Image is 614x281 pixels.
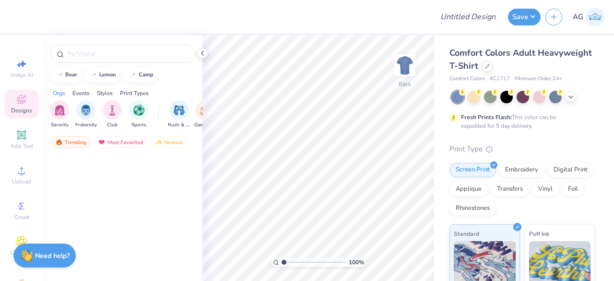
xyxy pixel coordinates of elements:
[35,251,70,260] strong: Need help?
[65,72,77,77] div: bear
[90,72,97,78] img: trend_line.gif
[94,136,148,148] div: Most Favorited
[491,182,529,196] div: Transfers
[84,68,120,82] button: lemon
[131,122,146,129] span: Sports
[532,182,559,196] div: Vinyl
[449,163,496,177] div: Screen Print
[499,163,544,177] div: Embroidery
[168,100,190,129] div: filter for Rush & Bid
[129,100,148,129] button: filter button
[133,105,144,116] img: Sports Image
[151,136,187,148] div: Newest
[562,182,584,196] div: Foil
[449,47,592,72] span: Comfort Colors Adult Heavyweight T-Shirt
[50,100,69,129] div: filter for Sorority
[449,144,595,155] div: Print Type
[50,68,81,82] button: bear
[11,107,32,114] span: Designs
[14,213,29,221] span: Greek
[5,249,38,264] span: Clipart & logos
[55,139,63,146] img: trending.gif
[11,71,33,79] span: Image AI
[547,163,594,177] div: Digital Print
[97,89,113,98] div: Styles
[194,100,216,129] button: filter button
[139,72,153,77] div: camp
[50,100,69,129] button: filter button
[12,178,31,185] span: Upload
[508,9,541,25] button: Save
[75,122,97,129] span: Fraternity
[461,113,579,130] div: This color can be expedited for 5 day delivery.
[155,139,163,146] img: Newest.gif
[349,258,364,267] span: 100 %
[586,8,604,26] img: Akshika Gurao
[529,229,549,239] span: Puff Ink
[461,113,512,121] strong: Fresh Prints Flash:
[103,100,122,129] div: filter for Club
[51,136,91,148] div: Trending
[194,122,216,129] span: Game Day
[10,142,33,150] span: Add Text
[72,89,90,98] div: Events
[99,72,116,77] div: lemon
[395,56,414,75] img: Back
[54,105,65,116] img: Sorority Image
[129,72,137,78] img: trend_line.gif
[51,122,69,129] span: Sorority
[75,100,97,129] button: filter button
[200,105,211,116] img: Game Day Image
[174,105,185,116] img: Rush & Bid Image
[124,68,158,82] button: camp
[168,100,190,129] button: filter button
[107,122,118,129] span: Club
[66,49,189,59] input: Try "Alpha"
[129,100,148,129] div: filter for Sports
[81,105,91,116] img: Fraternity Image
[399,80,411,88] div: Back
[53,89,65,98] div: Orgs
[573,8,604,26] a: AG
[107,105,118,116] img: Club Image
[449,201,496,216] div: Rhinestones
[75,100,97,129] div: filter for Fraternity
[573,12,583,23] span: AG
[98,139,106,146] img: most_fav.gif
[449,182,488,196] div: Applique
[490,75,510,83] span: # C1717
[454,229,479,239] span: Standard
[120,89,149,98] div: Print Types
[168,122,190,129] span: Rush & Bid
[515,75,563,83] span: Minimum Order: 24 +
[433,7,503,26] input: Untitled Design
[56,72,63,78] img: trend_line.gif
[449,75,485,83] span: Comfort Colors
[103,100,122,129] button: filter button
[194,100,216,129] div: filter for Game Day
